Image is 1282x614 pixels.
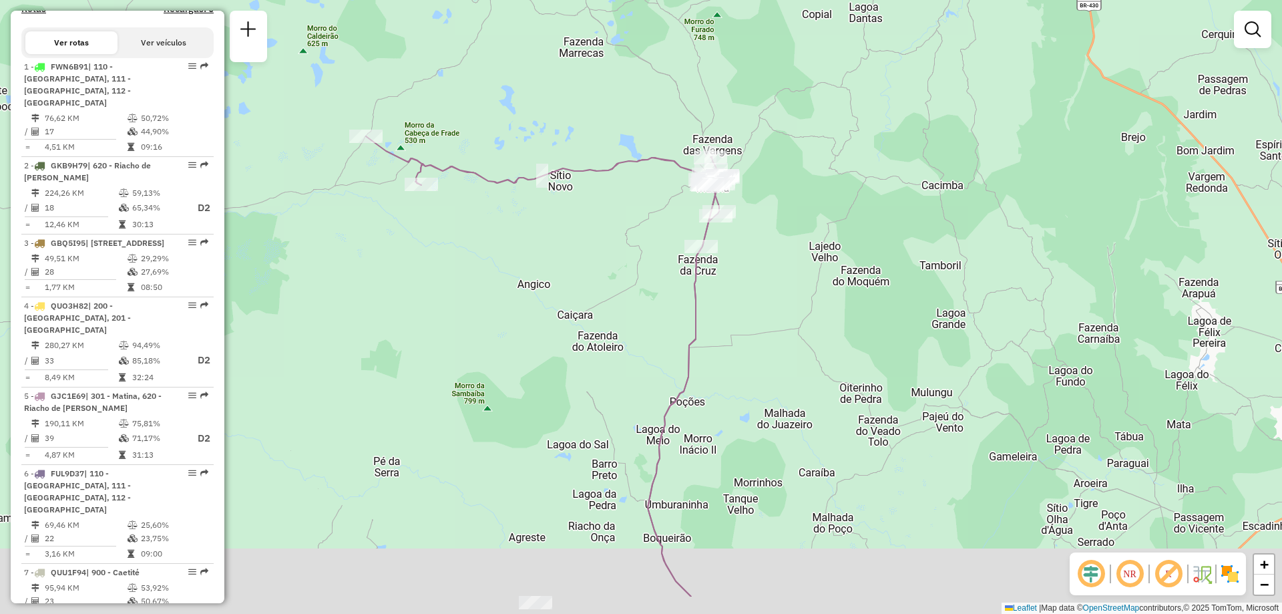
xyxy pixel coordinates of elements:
[24,61,131,108] span: 1 -
[1239,16,1266,43] a: Exibir filtros
[51,391,85,401] span: GJC1E69
[128,521,138,529] i: % de utilização do peso
[44,448,118,462] td: 4,87 KM
[31,434,39,442] i: Total de Atividades
[132,417,185,430] td: 75,81%
[1219,563,1241,585] img: Exibir/Ocultar setores
[128,128,138,136] i: % de utilização da cubagem
[1260,556,1269,573] span: +
[44,112,127,125] td: 76,62 KM
[44,125,127,138] td: 17
[44,281,127,294] td: 1,77 KM
[132,186,185,200] td: 59,13%
[186,200,210,216] p: D2
[119,204,129,212] i: % de utilização da cubagem
[186,431,210,446] p: D2
[119,341,129,349] i: % de utilização do peso
[1005,603,1037,613] a: Leaflet
[119,451,126,459] i: Tempo total em rota
[128,550,134,558] i: Tempo total em rota
[31,341,39,349] i: Distância Total
[25,31,118,54] button: Ver rotas
[128,255,138,263] i: % de utilização do peso
[51,61,88,71] span: FWN6B91
[200,62,208,70] em: Rota exportada
[24,160,151,182] span: | 620 - Riacho de [PERSON_NAME]
[44,186,118,200] td: 224,26 KM
[44,200,118,216] td: 18
[140,581,208,595] td: 53,92%
[188,62,196,70] em: Opções
[44,595,127,608] td: 23
[119,357,129,365] i: % de utilização da cubagem
[140,265,208,279] td: 27,69%
[24,301,131,335] span: 4 -
[44,140,127,154] td: 4,51 KM
[188,301,196,309] em: Opções
[44,417,118,430] td: 190,11 KM
[128,584,138,592] i: % de utilização do peso
[24,125,31,138] td: /
[1002,603,1282,614] div: Map data © contributors,© 2025 TomTom, Microsoft
[128,268,138,276] i: % de utilização da cubagem
[140,595,208,608] td: 50,67%
[24,391,162,413] span: | 301 - Matina, 620 - Riacho de [PERSON_NAME]
[31,521,39,529] i: Distância Total
[31,255,39,263] i: Distância Total
[44,532,127,545] td: 22
[1152,558,1185,590] span: Exibir rótulo
[1254,575,1274,595] a: Zoom out
[200,301,208,309] em: Rota exportada
[31,597,39,605] i: Total de Atividades
[24,468,131,514] span: 6 -
[21,3,46,15] h4: Rotas
[140,518,208,532] td: 25,60%
[24,391,162,413] span: 5 -
[44,265,127,279] td: 28
[128,534,138,543] i: % de utilização da cubagem
[24,238,164,248] span: 3 -
[24,265,31,279] td: /
[118,31,210,54] button: Ver veículos
[51,301,88,311] span: QUO3H82
[24,371,31,384] td: =
[128,283,134,291] i: Tempo total em rota
[31,114,39,122] i: Distância Total
[119,373,126,381] i: Tempo total em rota
[1039,603,1041,613] span: |
[24,200,31,216] td: /
[200,161,208,169] em: Rota exportada
[119,220,126,228] i: Tempo total em rota
[31,189,39,197] i: Distância Total
[132,352,185,369] td: 85,18%
[119,420,129,428] i: % de utilização do peso
[31,268,39,276] i: Total de Atividades
[44,352,118,369] td: 33
[85,238,164,248] span: | [STREET_ADDRESS]
[1075,558,1107,590] span: Ocultar deslocamento
[200,568,208,576] em: Rota exportada
[51,238,85,248] span: GBQ5I95
[24,430,31,447] td: /
[128,597,138,605] i: % de utilização da cubagem
[24,352,31,369] td: /
[200,239,208,247] em: Rota exportada
[44,518,127,532] td: 69,46 KM
[24,218,31,231] td: =
[132,218,185,231] td: 30:13
[132,448,185,462] td: 31:13
[140,547,208,561] td: 09:00
[140,532,208,545] td: 23,75%
[188,239,196,247] em: Opções
[31,584,39,592] i: Distância Total
[31,128,39,136] i: Total de Atividades
[44,430,118,447] td: 39
[51,567,86,577] span: QUU1F94
[132,339,185,352] td: 94,49%
[119,189,129,197] i: % de utilização do peso
[51,160,87,170] span: GKB9H79
[1254,555,1274,575] a: Zoom in
[1260,576,1269,593] span: −
[24,281,31,294] td: =
[140,112,208,125] td: 50,72%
